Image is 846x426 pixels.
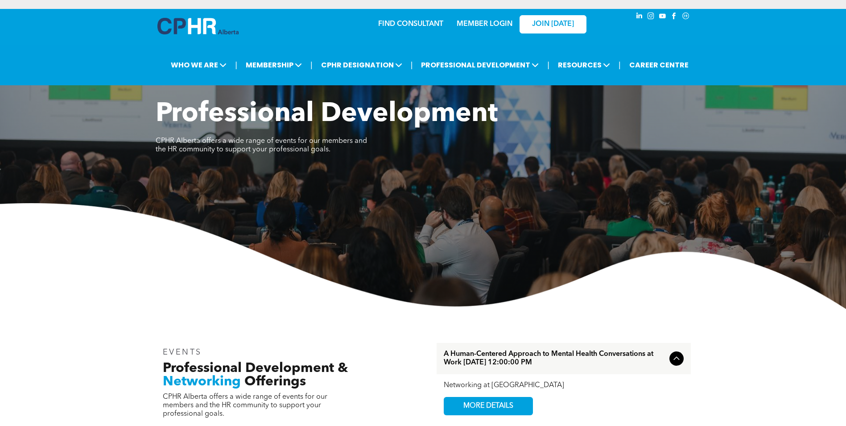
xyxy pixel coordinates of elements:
[411,56,413,74] li: |
[444,397,533,415] a: MORE DETAILS
[418,57,541,73] span: PROFESSIONAL DEVELOPMENT
[318,57,405,73] span: CPHR DESIGNATION
[520,15,586,33] a: JOIN [DATE]
[619,56,621,74] li: |
[658,11,668,23] a: youtube
[627,57,691,73] a: CAREER CENTRE
[532,20,574,29] span: JOIN [DATE]
[310,56,313,74] li: |
[163,375,241,388] span: Networking
[168,57,229,73] span: WHO WE ARE
[163,393,327,418] span: CPHR Alberta offers a wide range of events for our members and the HR community to support your p...
[244,375,306,388] span: Offerings
[378,21,443,28] a: FIND CONSULTANT
[163,362,348,375] span: Professional Development &
[547,56,549,74] li: |
[156,138,367,153] span: CPHR Alberta offers a wide range of events for our members and the HR community to support your p...
[646,11,656,23] a: instagram
[235,56,237,74] li: |
[444,350,666,367] span: A Human-Centered Approach to Mental Health Conversations at Work [DATE] 12:00:00 PM
[457,21,512,28] a: MEMBER LOGIN
[243,57,305,73] span: MEMBERSHIP
[156,101,498,128] span: Professional Development
[635,11,644,23] a: linkedin
[453,397,524,415] span: MORE DETAILS
[163,348,202,356] span: EVENTS
[555,57,613,73] span: RESOURCES
[681,11,691,23] a: Social network
[444,381,684,390] div: Networking at [GEOGRAPHIC_DATA]
[157,18,239,34] img: A blue and white logo for cp alberta
[669,11,679,23] a: facebook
